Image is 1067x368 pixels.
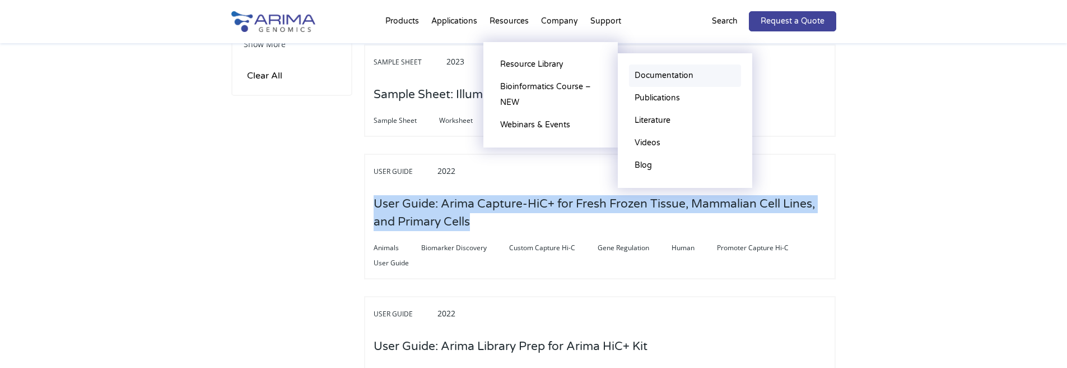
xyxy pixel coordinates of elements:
h3: User Guide: Arima Library Prep for Arima HiC+ Kit [374,329,647,364]
span: 2022 [437,165,455,176]
span: Sample Sheet [374,56,444,69]
span: User Guide [374,165,435,178]
span: Worksheet [439,114,495,127]
a: Videos [629,132,741,154]
h3: Sample Sheet: Illumina NextSeq 500 series and Illumina MiniSeq [374,77,729,112]
a: Blog [629,154,741,177]
a: Publications [629,87,741,109]
span: Animals [374,241,421,255]
span: 2023 [446,56,464,67]
a: User Guide: Arima Library Prep for Arima HiC+ Kit [374,341,647,353]
span: User Guide [374,307,435,321]
span: Custom Capture Hi-C [509,241,598,255]
a: Literature [629,109,741,132]
p: Search [712,14,738,29]
span: Sample Sheet [374,114,439,127]
a: Request a Quote [749,11,836,31]
span: Human [672,241,717,255]
span: Biomarker Discovery [421,241,509,255]
a: Bioinformatics Course – NEW [495,76,607,114]
input: Clear All [244,68,286,84]
span: User Guide [374,256,431,270]
a: Sample Sheet: Illumina NextSeq 500 series and Illumina MiniSeq [374,89,729,101]
span: Gene Regulation [598,241,672,255]
span: Show More [244,39,286,49]
h3: User Guide: Arima Capture-HiC+ for Fresh Frozen Tissue, Mammalian Cell Lines, and Primary Cells [374,187,826,240]
a: Resource Library [495,53,607,76]
a: User Guide: Arima Capture-HiC+ for Fresh Frozen Tissue, Mammalian Cell Lines, and Primary Cells [374,216,826,228]
a: Documentation [629,65,741,87]
span: Promoter Capture Hi-C [717,241,811,255]
span: 2022 [437,308,455,319]
img: Arima-Genomics-logo [231,11,315,32]
a: Webinars & Events [495,114,607,136]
